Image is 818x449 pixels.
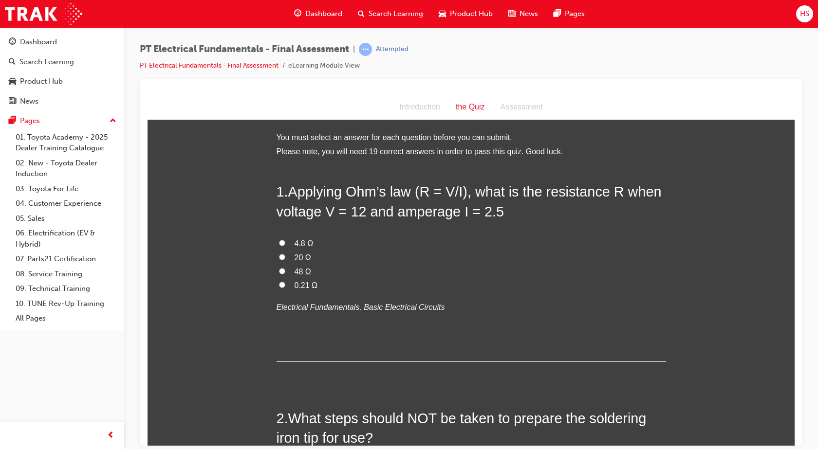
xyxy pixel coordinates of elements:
[129,208,297,216] em: Electrical Fundamentals, Basic Electrical Circuits
[12,296,120,311] a: 10. TUNE Rev-Up Training
[12,251,120,267] a: 07. Parts21 Certification
[20,96,38,107] div: News
[350,4,431,24] a: search-iconSearch Learning
[12,267,120,282] a: 08. Service Training
[131,145,138,151] input: 4.8 Ω
[796,5,813,22] button: HS
[5,3,82,25] img: Trak
[12,226,120,251] a: 06. Electrification (EV & Hybrid)
[147,159,164,167] span: 20 Ω
[129,89,514,124] span: Applying Ohm’s law (R = V/I), what is the resistance R when voltage V = 12 and amperage I = 2.5
[358,8,365,20] span: search-icon
[107,430,114,442] span: prev-icon
[4,72,120,90] a: Product Hub
[508,8,516,20] span: news-icon
[431,4,501,24] a: car-iconProduct Hub
[4,92,120,110] a: News
[19,56,74,68] div: Search Learning
[9,97,16,106] span: news-icon
[294,8,301,20] span: guage-icon
[129,87,519,126] h2: 1 .
[450,8,493,19] span: Product Hub
[501,4,546,24] a: news-iconNews
[9,77,16,86] span: car-icon
[147,186,170,195] span: 0.21 Ω
[546,4,593,24] a: pages-iconPages
[565,8,585,19] span: Pages
[147,173,164,181] span: 48 Ω
[12,281,120,296] a: 09. Technical Training
[4,31,120,112] button: DashboardSearch LearningProduct HubNews
[12,156,120,181] a: 02. New - Toyota Dealer Induction
[4,112,120,130] button: Pages
[554,8,561,20] span: pages-icon
[345,5,403,19] div: Assessment
[12,311,120,326] a: All Pages
[305,8,342,19] span: Dashboard
[131,159,138,165] input: 20 Ω
[300,5,345,19] div: the Quiz
[9,38,16,47] span: guage-icon
[4,53,120,71] a: Search Learning
[129,314,519,353] h2: 2 .
[244,5,300,19] div: Introduction
[9,117,16,126] span: pages-icon
[20,36,57,48] div: Dashboard
[12,130,120,156] a: 01. Toyota Academy - 2025 Dealer Training Catalogue
[800,8,809,19] span: HS
[376,45,409,54] div: Attempted
[439,8,446,20] span: car-icon
[12,196,120,211] a: 04. Customer Experience
[129,50,519,64] li: Please note, you will need 19 correct answers in order to pass this quiz. Good luck.
[520,8,538,19] span: News
[9,58,16,67] span: search-icon
[288,60,360,72] li: eLearning Module View
[369,8,423,19] span: Search Learning
[12,181,120,197] a: 03. Toyota For Life
[129,36,519,50] li: You must select an answer for each question before you can submit.
[140,44,349,55] span: PT Electrical Fundamentals - Final Assessment
[131,173,138,180] input: 48 Ω
[147,144,166,153] span: 4.8 Ω
[359,43,372,56] span: learningRecordVerb_ATTEMPT-icon
[286,4,350,24] a: guage-iconDashboard
[140,61,279,70] a: PT Electrical Fundamentals - Final Assessment
[4,33,120,51] a: Dashboard
[20,115,40,126] div: Pages
[353,44,355,55] span: |
[12,211,120,226] a: 05. Sales
[129,316,499,351] span: What steps should NOT be taken to prepare the soldering iron tip for use?
[20,76,63,87] div: Product Hub
[131,187,138,193] input: 0.21 Ω
[110,115,116,127] span: up-icon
